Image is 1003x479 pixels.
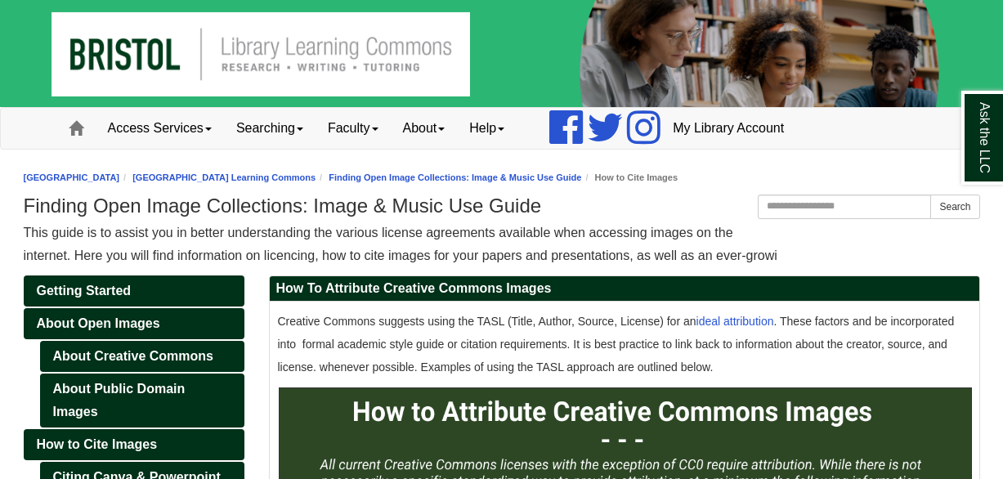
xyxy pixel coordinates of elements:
[24,429,244,460] a: How to Cite Images
[37,284,132,298] span: Getting Started
[24,226,777,262] span: This guide is to assist you in better understanding the various license agreements available when...
[316,108,391,149] a: Faculty
[581,170,678,186] li: How to Cite Images
[37,437,158,451] span: How to Cite Images
[24,195,980,217] h1: Finding Open Image Collections: Image & Music Use Guide
[24,172,120,182] a: [GEOGRAPHIC_DATA]
[391,108,458,149] a: About
[24,308,244,339] a: About Open Images
[930,195,979,219] button: Search
[457,108,517,149] a: Help
[278,315,958,374] span: Creative Commons suggests using the TASL (Title, Author, Source, License) for an . These factors ...
[660,108,796,149] a: My Library Account
[696,315,774,328] a: ideal attribution
[329,172,581,182] a: Finding Open Image Collections: Image & Music Use Guide
[24,170,980,186] nav: breadcrumb
[224,108,316,149] a: Searching
[37,316,160,330] span: About Open Images
[24,275,244,307] a: Getting Started
[270,276,979,302] h2: How To Attribute Creative Commons Images
[132,172,316,182] a: [GEOGRAPHIC_DATA] Learning Commons
[96,108,224,149] a: Access Services
[40,374,244,428] a: About Public Domain Images
[40,341,244,372] a: About Creative Commons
